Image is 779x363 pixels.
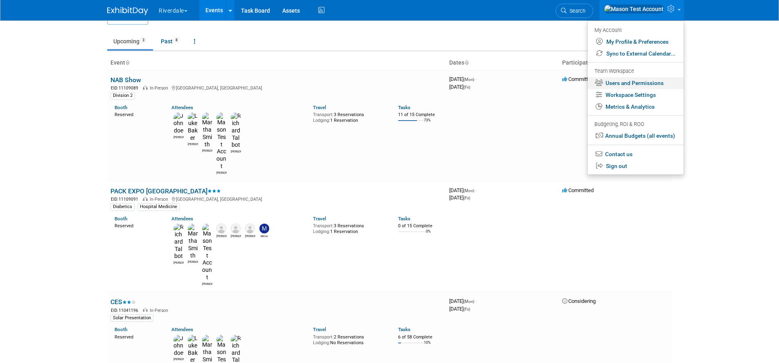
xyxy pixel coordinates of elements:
td: 73% [424,118,431,129]
div: Reserved [115,333,159,340]
div: Joe Smith [231,233,241,238]
span: Considering [562,298,596,304]
div: Richard Talbot [173,260,184,265]
span: (Mon) [464,188,474,193]
a: Attendees [171,327,193,332]
a: Sort by Event Name [125,59,129,66]
img: Luke Baker [188,112,198,141]
div: John doe [173,134,184,139]
span: Committed [562,76,594,82]
a: CES [110,298,136,306]
span: [DATE] [449,306,470,312]
span: In-Person [150,85,171,91]
div: 11 of 15 Complete [398,112,443,118]
a: Upcoming3 [107,34,153,49]
div: Jim Coleman [245,233,255,238]
th: Participation [559,56,672,70]
img: Mimo Misom [259,224,269,233]
span: - [475,76,477,82]
a: Booth [115,327,127,332]
div: Diabetics [110,203,135,211]
a: Booth [115,216,127,222]
a: Sign out [588,160,684,172]
a: Tasks [398,327,410,332]
span: [DATE] [449,187,477,193]
a: PACK EXPO [GEOGRAPHIC_DATA] [110,187,221,195]
a: Travel [313,216,326,222]
td: 10% [424,341,431,352]
img: Naomi Lapaglia [216,224,226,233]
a: Annual Budgets (all events) [588,130,684,142]
div: Team Workspace [594,67,675,76]
img: In-Person Event [143,85,148,90]
span: Lodging: [313,118,330,123]
a: Contact us [588,148,684,160]
span: Committed [562,187,594,193]
span: Lodging: [313,229,330,234]
span: - [475,298,477,304]
a: Users and Permissions [588,77,684,89]
div: [GEOGRAPHIC_DATA], [GEOGRAPHIC_DATA] [110,195,443,202]
a: Tasks [398,105,410,110]
img: Jim Coleman [245,224,255,233]
img: John doe [173,112,184,134]
div: Solar Presentation [110,314,153,322]
img: ExhibitDay [107,7,148,15]
span: EID: 11109091 [111,197,142,202]
th: Dates [446,56,559,70]
img: Richard Talbot [173,224,184,260]
div: Martha Smith [202,148,212,153]
img: Richard Talbot [231,112,241,149]
a: Search [556,4,593,18]
span: EID: 11041196 [111,308,142,313]
img: Martha Smith [188,224,198,259]
a: Sort by Start Date [464,59,468,66]
img: John doe [173,335,184,356]
a: Booth [115,105,127,110]
img: Mason Test Account [604,4,664,13]
div: 3 Reservations 1 Reservation [313,222,386,234]
div: Mason Test Account [216,170,227,175]
span: EID: 11109089 [111,86,142,90]
span: (Fri) [464,196,470,200]
span: 8 [173,37,180,43]
div: Luke Baker [188,141,198,146]
span: In-Person [150,308,171,313]
img: Joe Smith [231,224,241,233]
span: (Mon) [464,77,474,82]
span: Transport: [313,223,334,229]
div: [GEOGRAPHIC_DATA], [GEOGRAPHIC_DATA] [110,84,443,91]
a: Attendees [171,216,193,222]
div: Martha Smith [188,259,198,264]
a: Workspace Settings [588,89,684,101]
span: - [475,187,477,193]
span: Transport: [313,334,334,340]
div: 3 Reservations 1 Reservation [313,110,386,123]
div: Budgeting, ROI & ROO [594,120,675,129]
a: Travel [313,105,326,110]
a: Past8 [155,34,186,49]
div: 0 of 15 Complete [398,223,443,229]
div: Reserved [115,222,159,229]
div: John doe [173,356,184,361]
div: Division 2 [110,92,135,99]
div: Naomi Lapaglia [216,233,227,238]
span: [DATE] [449,298,477,304]
img: Martha Smith [202,112,212,148]
div: Hospital Medicine [137,203,180,211]
a: Travel [313,327,326,332]
span: (Mon) [464,299,474,304]
a: Sync to External Calendar... [588,48,684,60]
span: In-Person [150,197,171,202]
span: [DATE] [449,195,470,201]
div: 2 Reservations No Reservations [313,333,386,345]
th: Event [107,56,446,70]
span: (Fri) [464,307,470,311]
a: My Profile & Preferences [588,36,684,48]
a: Attendees [171,105,193,110]
img: In-Person Event [143,197,148,201]
a: Metrics & Analytics [588,101,684,113]
td: 0% [426,229,431,240]
div: Mimo Misom [259,233,270,238]
span: Lodging: [313,340,330,345]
